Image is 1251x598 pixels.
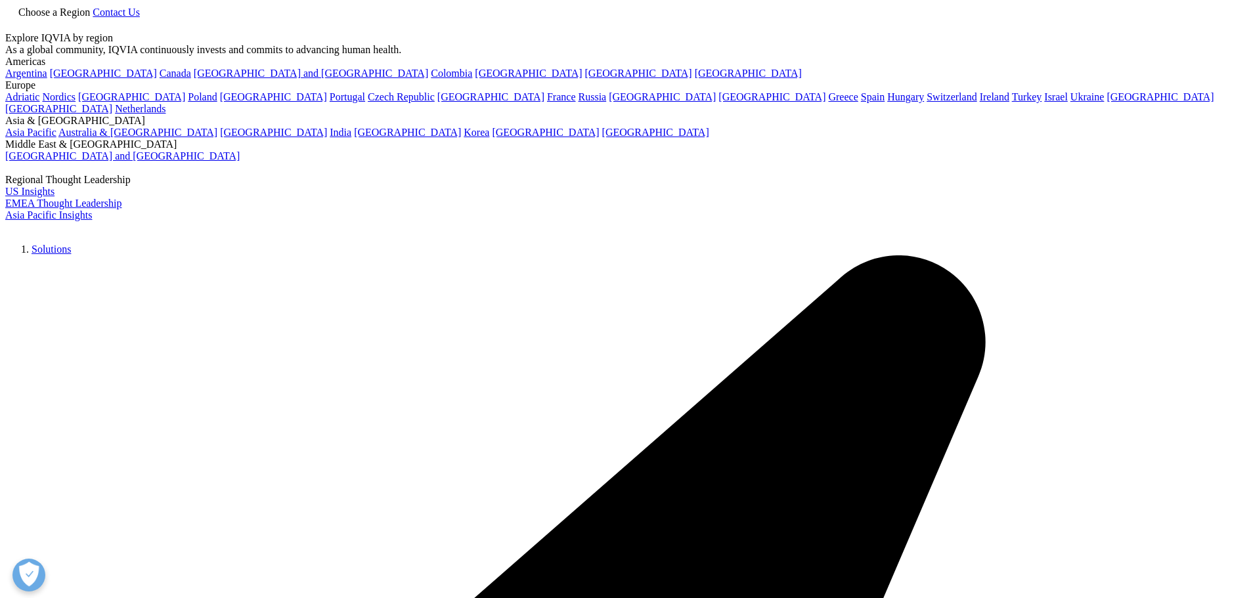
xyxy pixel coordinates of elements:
a: [GEOGRAPHIC_DATA] [78,91,185,102]
a: US Insights [5,186,55,197]
button: Open Preferences [12,559,45,591]
a: Asia Pacific [5,127,56,138]
a: [GEOGRAPHIC_DATA] [5,103,112,114]
a: Turkey [1012,91,1042,102]
div: Explore IQVIA by region [5,32,1246,44]
div: Regional Thought Leadership [5,174,1246,186]
a: Solutions [32,244,71,255]
span: Choose a Region [18,7,90,18]
a: Colombia [431,68,472,79]
a: [GEOGRAPHIC_DATA] [220,91,327,102]
a: Israel [1044,91,1068,102]
a: Russia [579,91,607,102]
a: Argentina [5,68,47,79]
a: [GEOGRAPHIC_DATA] [475,68,582,79]
a: Netherlands [115,103,165,114]
div: Asia & [GEOGRAPHIC_DATA] [5,115,1246,127]
a: [GEOGRAPHIC_DATA] and [GEOGRAPHIC_DATA] [194,68,428,79]
a: Hungary [887,91,924,102]
a: [GEOGRAPHIC_DATA] [609,91,716,102]
a: EMEA Thought Leadership [5,198,121,209]
a: India [330,127,351,138]
a: Asia Pacific Insights [5,209,92,221]
div: Americas [5,56,1246,68]
div: Middle East & [GEOGRAPHIC_DATA] [5,139,1246,150]
a: [GEOGRAPHIC_DATA] [437,91,544,102]
div: Europe [5,79,1246,91]
a: Czech Republic [368,91,435,102]
a: [GEOGRAPHIC_DATA] [695,68,802,79]
div: As a global community, IQVIA continuously invests and commits to advancing human health. [5,44,1246,56]
a: Adriatic [5,91,39,102]
a: [GEOGRAPHIC_DATA] [602,127,709,138]
a: Korea [464,127,489,138]
a: Switzerland [927,91,977,102]
a: Poland [188,91,217,102]
a: Greece [828,91,858,102]
a: [GEOGRAPHIC_DATA] and [GEOGRAPHIC_DATA] [5,150,240,161]
a: Canada [160,68,191,79]
a: [GEOGRAPHIC_DATA] [354,127,461,138]
a: [GEOGRAPHIC_DATA] [220,127,327,138]
a: Spain [861,91,885,102]
a: [GEOGRAPHIC_DATA] [492,127,599,138]
a: [GEOGRAPHIC_DATA] [718,91,825,102]
a: [GEOGRAPHIC_DATA] [50,68,157,79]
a: France [547,91,576,102]
a: Ireland [980,91,1009,102]
a: Ukraine [1070,91,1105,102]
a: Australia & [GEOGRAPHIC_DATA] [58,127,217,138]
a: Contact Us [93,7,140,18]
a: Portugal [330,91,365,102]
a: Nordics [42,91,76,102]
a: [GEOGRAPHIC_DATA] [585,68,692,79]
a: [GEOGRAPHIC_DATA] [1107,91,1214,102]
